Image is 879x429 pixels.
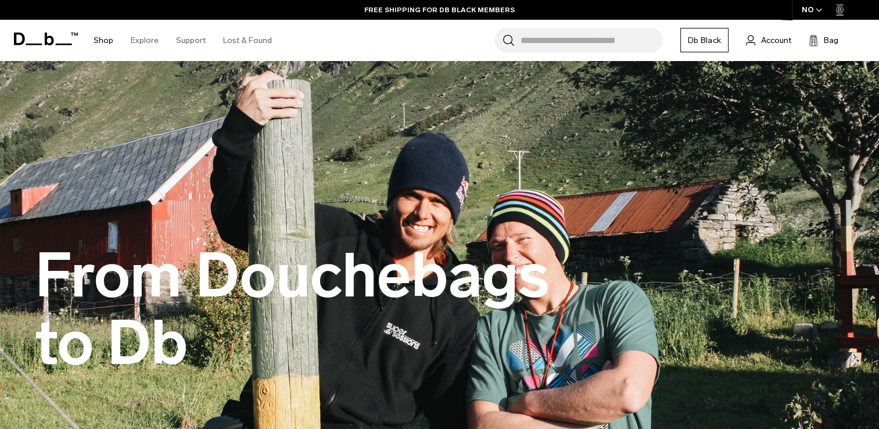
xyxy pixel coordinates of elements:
[35,242,558,377] h1: From Douchebags to Db
[761,34,791,47] span: Account
[223,20,272,61] a: Lost & Found
[680,28,729,52] a: Db Black
[94,20,113,61] a: Shop
[746,33,791,47] a: Account
[176,20,206,61] a: Support
[131,20,159,61] a: Explore
[824,34,838,47] span: Bag
[809,33,838,47] button: Bag
[364,5,515,15] a: FREE SHIPPING FOR DB BLACK MEMBERS
[85,20,281,61] nav: Main Navigation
